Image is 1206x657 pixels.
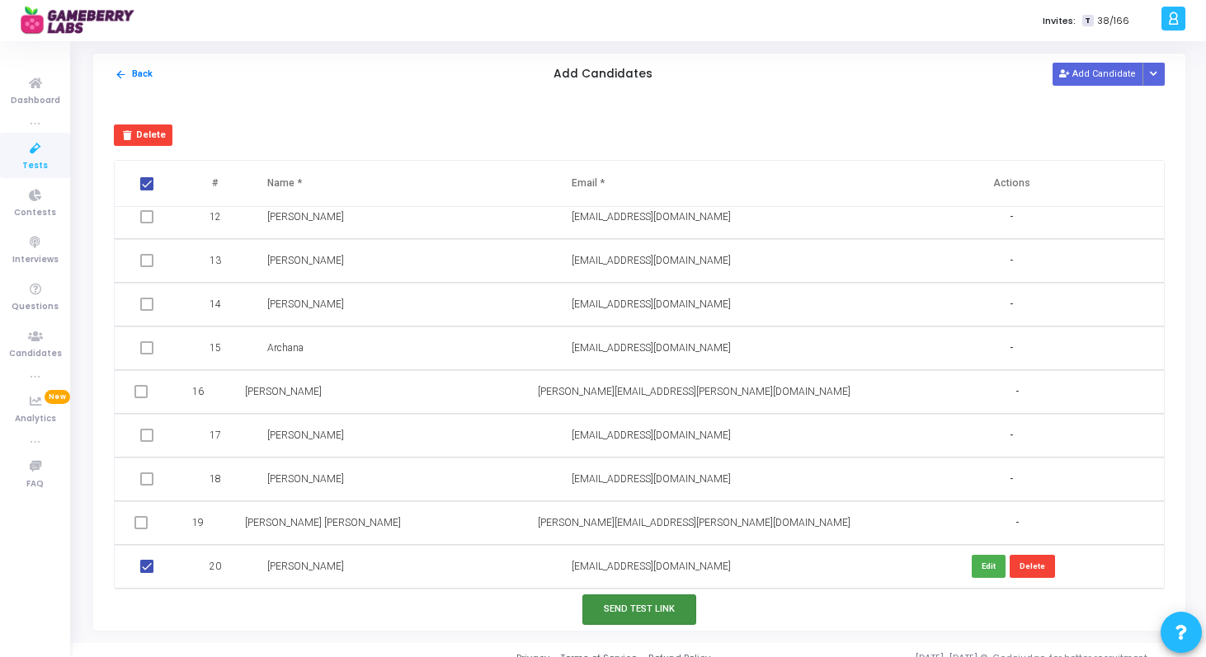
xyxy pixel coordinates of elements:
[267,255,344,266] span: [PERSON_NAME]
[192,515,204,530] span: 19
[972,555,1006,577] button: Edit
[538,517,850,528] span: [PERSON_NAME][EMAIL_ADDRESS][PERSON_NAME][DOMAIN_NAME]
[554,68,652,82] h5: Add Candidates
[210,559,221,574] span: 20
[245,386,322,397] span: [PERSON_NAME]
[572,211,731,223] span: [EMAIL_ADDRESS][DOMAIN_NAME]
[1010,210,1013,224] span: -
[251,161,555,207] th: Name *
[267,429,344,441] span: [PERSON_NAME]
[267,211,344,223] span: [PERSON_NAME]
[572,473,731,485] span: [EMAIL_ADDRESS][DOMAIN_NAME]
[210,340,221,355] span: 15
[1010,298,1013,312] span: -
[1097,14,1129,28] span: 38/166
[26,477,44,491] span: FAQ
[114,124,172,146] button: Delete
[582,594,696,625] button: Send Test Link
[267,473,344,485] span: [PERSON_NAME]
[1010,555,1055,577] button: Delete
[1010,341,1013,355] span: -
[45,390,70,404] span: New
[21,4,144,37] img: logo
[1010,472,1013,486] span: -
[114,67,153,82] button: Back
[572,342,731,354] span: [EMAIL_ADDRESS][DOMAIN_NAME]
[210,428,221,443] span: 17
[860,161,1164,207] th: Actions
[555,161,860,207] th: Email *
[572,298,731,310] span: [EMAIL_ADDRESS][DOMAIN_NAME]
[1053,63,1143,85] button: Add Candidate
[1010,429,1013,443] span: -
[267,298,344,310] span: [PERSON_NAME]
[210,297,221,312] span: 14
[245,517,401,528] span: [PERSON_NAME] [PERSON_NAME]
[1142,63,1166,85] div: Button group with nested dropdown
[12,253,59,267] span: Interviews
[267,342,304,354] span: Archana
[11,94,60,108] span: Dashboard
[1043,14,1076,28] label: Invites:
[1015,385,1019,399] span: -
[210,253,221,268] span: 13
[572,429,731,441] span: [EMAIL_ADDRESS][DOMAIN_NAME]
[572,255,731,266] span: [EMAIL_ADDRESS][DOMAIN_NAME]
[572,561,731,572] span: [EMAIL_ADDRESS][DOMAIN_NAME]
[210,209,221,224] span: 12
[9,347,62,361] span: Candidates
[182,161,250,207] th: #
[15,412,56,426] span: Analytics
[22,159,48,173] span: Tests
[12,300,59,314] span: Questions
[1082,15,1093,27] span: T
[210,472,221,486] span: 18
[538,386,850,397] span: [PERSON_NAME][EMAIL_ADDRESS][PERSON_NAME][DOMAIN_NAME]
[1010,254,1013,268] span: -
[192,384,204,399] span: 16
[1015,516,1019,530] span: -
[115,68,127,81] mat-icon: arrow_back
[267,561,344,572] span: [PERSON_NAME]
[14,206,56,220] span: Contests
